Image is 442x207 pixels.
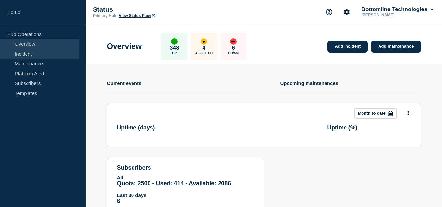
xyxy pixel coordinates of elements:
p: 348 [170,45,179,51]
h3: Uptime ( % ) [327,124,411,131]
p: Down [228,51,239,55]
p: 6 [117,198,254,205]
p: Up [172,51,177,55]
a: View Status Page [119,13,155,18]
a: Add incident [327,41,368,53]
p: All [117,175,254,180]
p: Affected [195,51,213,55]
button: Month to date [354,108,397,119]
div: down [230,38,237,45]
h3: Uptime ( days ) [117,124,201,131]
button: Account settings [340,5,354,19]
p: 4 [203,45,205,51]
a: Add maintenance [371,41,421,53]
div: up [171,38,178,45]
h4: Upcoming maintenances [280,80,339,86]
button: Bottomline Technologies [360,6,435,13]
p: [PERSON_NAME] [360,13,428,17]
div: affected [201,38,207,45]
p: Month to date [358,111,386,116]
button: Support [322,5,336,19]
p: 6 [232,45,235,51]
h4: Current events [107,80,142,86]
p: Status [93,6,224,13]
p: Primary Hub [93,13,116,18]
p: Last 30 days [117,192,254,198]
h4: subscribers [117,164,254,171]
span: Quota: 2500 - Used: 414 - Available: 2086 [117,180,231,187]
h1: Overview [107,42,142,51]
